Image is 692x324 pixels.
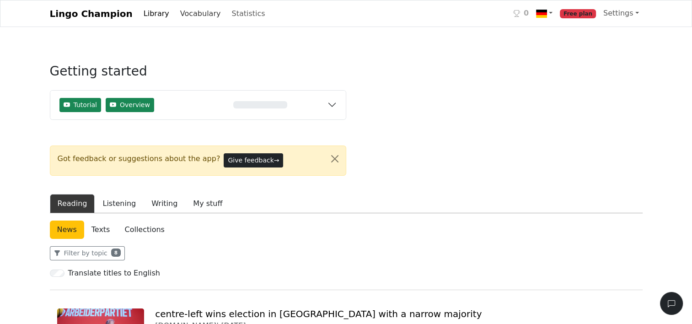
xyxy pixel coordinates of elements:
a: Texts [84,221,118,239]
a: News [50,221,84,239]
a: Lingo Champion [50,5,133,23]
span: 8 [111,248,121,257]
span: Tutorial [74,100,97,110]
button: TutorialOverview [50,91,346,119]
span: Got feedback or suggestions about the app? [58,153,220,164]
button: Overview [106,98,154,112]
a: 0 [510,4,532,23]
span: 0 [524,8,529,19]
button: Filter by topic8 [50,246,125,260]
button: Give feedback→ [224,153,283,167]
span: Free plan [560,9,596,18]
a: Settings [600,4,643,22]
h3: Getting started [50,64,346,86]
button: Tutorial [59,98,101,112]
button: My stuff [185,194,230,213]
button: Reading [50,194,95,213]
a: Vocabulary [177,5,225,23]
h6: Translate titles to English [68,269,160,277]
a: Statistics [228,5,268,23]
button: Writing [144,194,185,213]
button: Close alert [324,146,346,172]
button: Listening [95,194,144,213]
img: de.svg [536,8,547,19]
a: Collections [117,221,172,239]
a: Library [140,5,173,23]
a: Free plan [556,4,600,23]
a: centre-left wins election in [GEOGRAPHIC_DATA] with a narrow majority [155,308,482,319]
span: Overview [120,100,150,110]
